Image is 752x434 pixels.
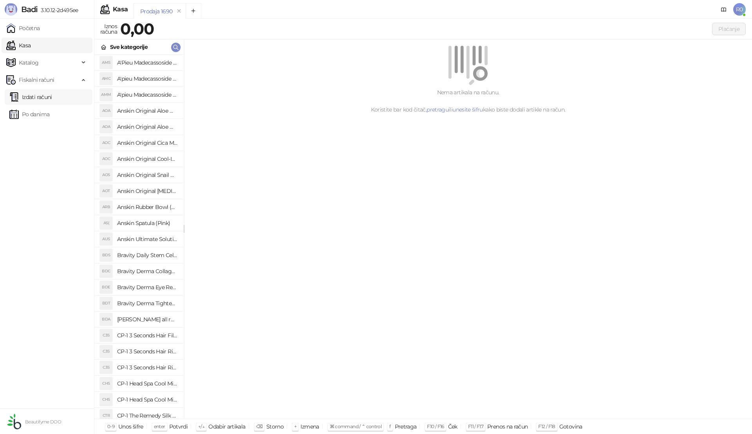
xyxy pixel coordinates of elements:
div: Potvrdi [169,421,188,432]
h4: Anskin Original Aloe Modeling Mask (Refill) 240g [117,104,177,117]
span: F10 / F16 [427,423,444,429]
div: AOA [100,121,112,133]
div: AS( [100,217,112,229]
div: BDC [100,265,112,277]
div: AOC [100,137,112,149]
div: BDT [100,297,112,310]
span: F12 / F18 [538,423,555,429]
a: unesite šifru [452,106,483,113]
h4: Bravity Derma Eye Repair Ampoule [117,281,177,294]
div: AOA [100,104,112,117]
img: 64x64-companyLogo-432ed541-86f2-4000-a6d6-137676e77c9d.png [6,414,22,429]
img: Logo [5,3,17,16]
h4: [PERSON_NAME] all round modeling powder [117,313,177,326]
div: grid [94,55,184,419]
div: AMM [100,88,112,101]
div: Izmena [300,421,319,432]
div: C3S [100,345,112,358]
div: Iznos računa [99,21,119,37]
div: BDS [100,249,112,261]
h4: CP-1 3 Seconds Hair Fill-up Waterpack [117,329,177,342]
h4: Anskin Original Cica Modeling Mask 240g [117,137,177,149]
div: ARB [100,201,112,213]
h4: Bravity Derma Collagen Eye Cream [117,265,177,277]
div: AOS [100,169,112,181]
span: ⌫ [256,423,262,429]
span: R0 [733,3,746,16]
div: CTR [100,409,112,422]
span: ↑/↓ [198,423,204,429]
div: AUS [100,233,112,245]
h4: A'pieu Madecassoside Moisture Gel Cream [117,88,177,101]
div: CHS [100,377,112,390]
strong: 0,00 [120,19,154,38]
div: AOT [100,185,112,197]
div: C3S [100,329,112,342]
div: AOC [100,153,112,165]
span: Badi [21,5,38,14]
h4: CP-1 3 Seconds Hair Ringer Hair Fill-up Ampoule [117,345,177,358]
div: Pretraga [395,421,417,432]
div: Prodaja 1690 [140,7,172,16]
h4: Anskin Ultimate Solution Modeling Activator 1000ml [117,233,177,245]
h4: Anskin Original Snail Modeling Mask 1kg [117,169,177,181]
div: Odabir artikala [208,421,245,432]
a: Izdati računi [9,89,52,105]
h4: CP-1 Head Spa Cool Mint Shampoo [117,393,177,406]
div: BDE [100,281,112,294]
button: remove [174,8,184,14]
span: + [294,423,296,429]
div: Sve kategorije [110,43,148,51]
span: f [389,423,390,429]
div: Ček [448,421,457,432]
div: AMC [100,72,112,85]
h4: A'pieu Madecassoside Cream 2X [117,72,177,85]
div: Gotovina [559,421,582,432]
h4: CP-1 The Remedy Silk Essence [117,409,177,422]
h4: Bravity Daily Stem Cell Sleeping Pack [117,249,177,261]
span: 0-9 [107,423,114,429]
div: C3S [100,361,112,374]
h4: Anskin Original Cool-Ice Modeling Mask 1kg [117,153,177,165]
div: Prenos na račun [487,421,528,432]
h4: CP-1 Head Spa Cool Mint Shampoo [117,377,177,390]
button: Plaćanje [712,23,746,35]
a: Kasa [6,38,31,53]
div: AMS [100,56,112,69]
h4: Anskin Original [MEDICAL_DATA] Modeling Mask 240g [117,185,177,197]
h4: A'Pieu Madecassoside Sleeping Mask [117,56,177,69]
div: BDA [100,313,112,326]
span: 3.10.12-2d495ee [38,7,78,14]
h4: Anskin Spatula (Pink) [117,217,177,229]
a: Dokumentacija [718,3,730,16]
h4: Bravity Derma Tightening Neck Ampoule [117,297,177,310]
span: ⌘ command / ⌃ control [330,423,382,429]
h4: Anskin Rubber Bowl (Pink) [117,201,177,213]
h4: CP-1 3 Seconds Hair Ringer Hair Fill-up Ampoule [117,361,177,374]
a: Po danima [9,106,49,122]
button: Add tab [186,3,201,19]
span: F11 / F17 [468,423,483,429]
div: Unos šifre [118,421,143,432]
div: Storno [266,421,284,432]
div: Kasa [113,6,128,13]
span: Katalog [19,55,39,70]
h4: Anskin Original Aloe Modeling Mask 1kg [117,121,177,133]
a: Početna [6,20,40,36]
span: Fiskalni računi [19,72,54,88]
span: enter [154,423,165,429]
div: CHS [100,393,112,406]
a: pretragu [427,106,448,113]
div: Nema artikala na računu. Koristite bar kod čitač, ili kako biste dodali artikle na račun. [193,88,743,114]
small: Beautifyme DOO [25,419,61,425]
